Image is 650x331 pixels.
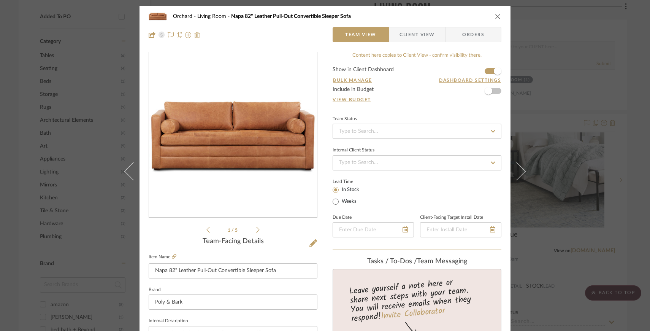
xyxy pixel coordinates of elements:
[149,288,161,292] label: Brand
[345,27,376,42] span: Team View
[149,9,167,24] img: 5668e884-203c-4600-8078-82386a182a36_48x40.jpg
[149,263,317,278] input: Enter Item Name
[197,14,231,19] span: Living Room
[149,254,176,260] label: Item Name
[333,124,501,139] input: Type to Search…
[333,97,501,103] a: View Budget
[149,91,317,179] div: 0
[149,91,317,179] img: 5668e884-203c-4600-8078-82386a182a36_436x436.jpg
[332,274,503,325] div: Leave yourself a note here or share next steps with your team. You will receive emails when they ...
[333,148,374,152] div: Internal Client Status
[149,294,317,310] input: Enter Brand
[367,258,417,265] span: Tasks / To-Dos /
[340,198,357,205] label: Weeks
[333,222,414,237] input: Enter Due Date
[333,77,373,84] button: Bulk Manage
[333,155,501,170] input: Type to Search…
[235,228,239,232] span: 5
[333,52,501,59] div: Content here copies to Client View - confirm visibility there.
[333,216,352,220] label: Due Date
[231,14,351,19] span: Napa 82" Leather Pull-Out Convertible Sleeper Sofa
[420,216,483,220] label: Client-Facing Target Install Date
[454,27,493,42] span: Orders
[380,304,445,323] a: Invite Collaborator
[340,186,359,193] label: In Stock
[149,319,188,323] label: Internal Description
[228,228,231,232] span: 1
[333,117,357,121] div: Team Status
[231,228,235,232] span: /
[439,77,501,84] button: Dashboard Settings
[149,237,317,246] div: Team-Facing Details
[333,258,501,266] div: team Messaging
[173,14,197,19] span: Orchard
[194,32,200,38] img: Remove from project
[333,185,372,206] mat-radio-group: Select item type
[400,27,434,42] span: Client View
[333,178,372,185] label: Lead Time
[495,13,501,20] button: close
[420,222,501,237] input: Enter Install Date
